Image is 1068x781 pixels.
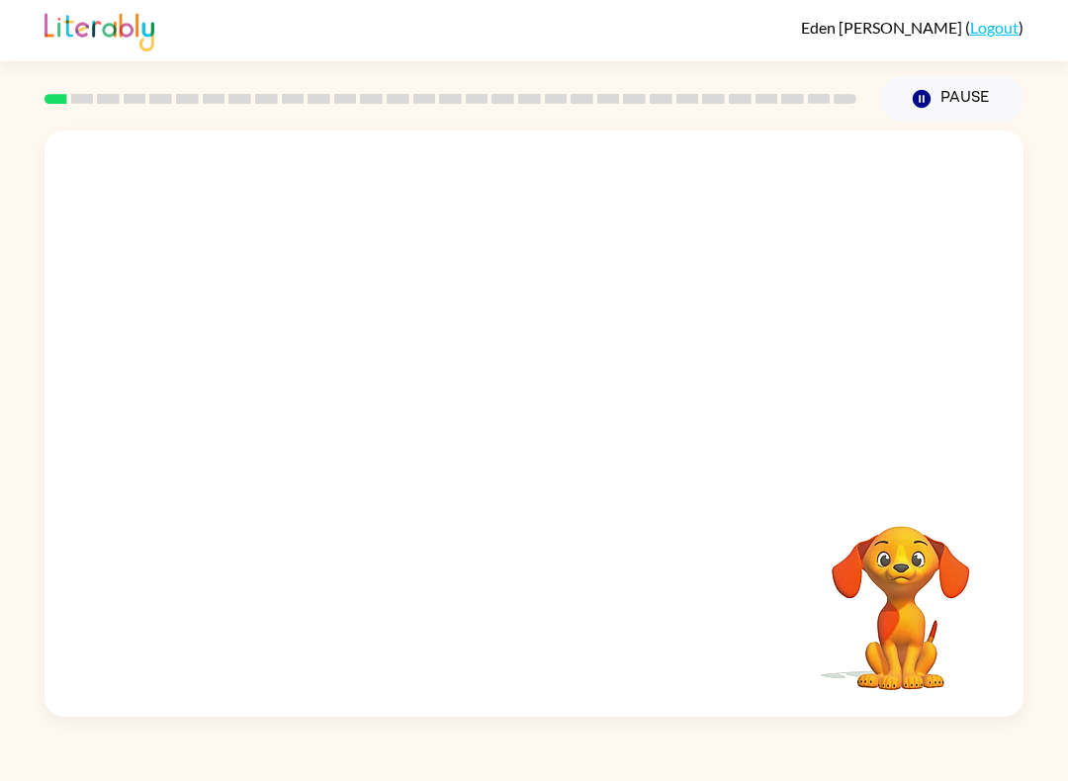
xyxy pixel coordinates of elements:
[801,18,965,37] span: Eden [PERSON_NAME]
[970,18,1019,37] a: Logout
[801,18,1023,37] div: ( )
[880,76,1023,122] button: Pause
[802,495,1000,693] video: Your browser must support playing .mp4 files to use Literably. Please try using another browser.
[44,8,154,51] img: Literably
